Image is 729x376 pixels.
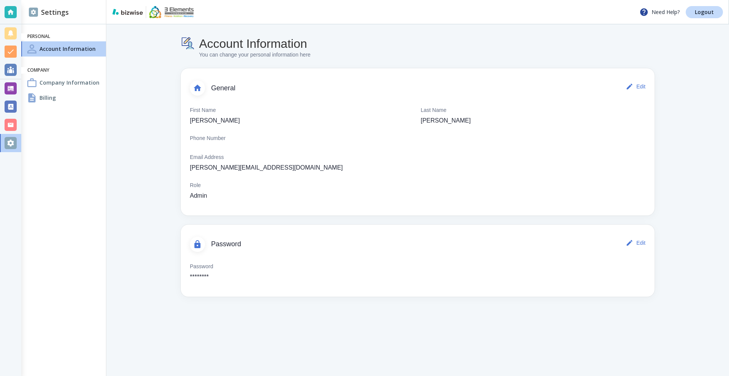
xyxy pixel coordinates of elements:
[39,94,56,102] h4: Billing
[190,181,201,190] p: Role
[190,106,216,115] p: First Name
[190,163,343,172] p: [PERSON_NAME][EMAIL_ADDRESS][DOMAIN_NAME]
[27,33,100,40] h6: Personal
[21,90,106,105] a: BillingBilling
[190,153,224,162] p: Email Address
[624,235,649,250] button: Edit
[190,191,207,200] p: Admin
[421,116,471,125] p: [PERSON_NAME]
[29,8,38,17] img: DashboardSidebarSettings.svg
[639,8,680,17] p: Need Help?
[21,41,106,57] a: Account InformationAccount Information
[211,84,624,93] span: General
[624,79,649,94] button: Edit
[190,263,213,271] p: Password
[112,9,143,15] img: bizwise
[29,7,69,17] h2: Settings
[21,75,106,90] a: Company InformationCompany Information
[190,116,240,125] p: [PERSON_NAME]
[190,134,226,143] p: Phone Number
[695,9,714,15] p: Logout
[199,51,311,59] p: You can change your personal information here
[199,36,311,51] h4: Account Information
[149,6,194,18] img: 3 Elements Lifestyle Gym
[39,45,96,53] h4: Account Information
[211,240,624,249] span: Password
[686,6,723,18] a: Logout
[421,106,447,115] p: Last Name
[27,67,100,74] h6: Company
[39,79,99,87] h4: Company Information
[181,36,196,51] img: Account Information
